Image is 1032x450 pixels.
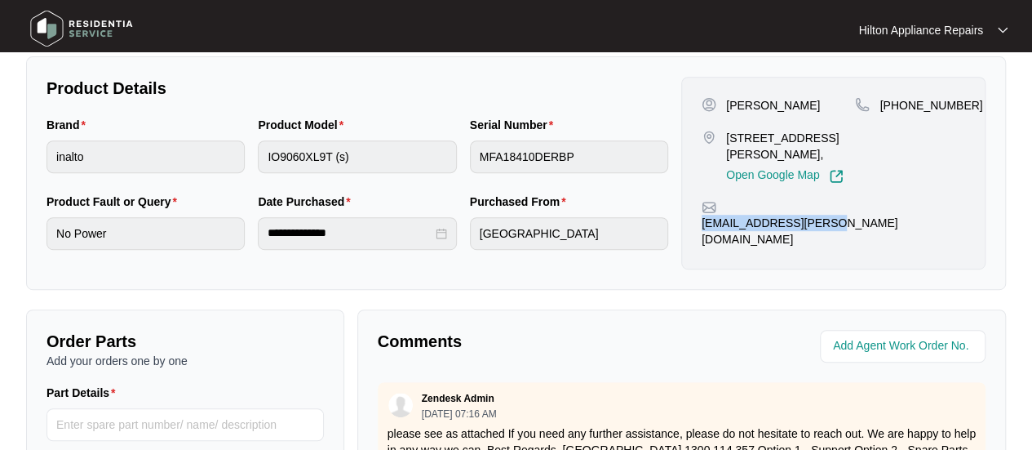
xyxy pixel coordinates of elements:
[702,215,965,247] p: [EMAIL_ADDRESS][PERSON_NAME][DOMAIN_NAME]
[422,409,497,419] p: [DATE] 07:16 AM
[378,330,671,353] p: Comments
[24,4,139,53] img: residentia service logo
[858,22,983,38] p: Hilton Appliance Repairs
[47,140,245,173] input: Brand
[833,336,976,356] input: Add Agent Work Order No.
[47,330,324,353] p: Order Parts
[388,393,413,417] img: user.svg
[726,130,855,163] p: [STREET_ADDRESS][PERSON_NAME],
[855,97,870,112] img: map-pin
[702,97,716,112] img: user-pin
[470,194,573,210] label: Purchased From
[470,117,560,133] label: Serial Number
[47,117,92,133] label: Brand
[702,200,716,215] img: map-pin
[258,194,357,210] label: Date Purchased
[998,26,1008,34] img: dropdown arrow
[726,97,820,114] p: [PERSON_NAME]
[47,385,122,401] label: Part Details
[47,353,324,369] p: Add your orders one by one
[879,99,982,112] span: [PHONE_NUMBER]
[829,169,844,184] img: Link-External
[47,77,668,100] p: Product Details
[47,217,245,250] input: Product Fault or Query
[726,169,844,184] a: Open Google Map
[422,392,494,405] p: Zendesk Admin
[268,225,432,242] input: Date Purchased
[47,194,184,210] label: Product Fault or Query
[258,117,350,133] label: Product Model
[47,408,324,441] input: Part Details
[470,217,668,250] input: Purchased From
[470,140,668,173] input: Serial Number
[702,130,716,145] img: map-pin
[258,140,456,173] input: Product Model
